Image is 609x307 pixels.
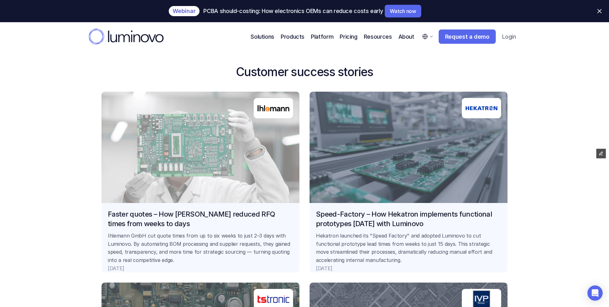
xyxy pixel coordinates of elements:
[502,33,516,40] p: Login
[142,65,467,79] h3: Customer success stories
[587,285,603,301] div: Open Intercom Messenger
[311,32,333,41] p: Platform
[251,32,274,41] p: Solutions
[596,149,606,158] button: Edit Framer Content
[101,92,299,272] a: Faster quotes – How [PERSON_NAME] reduced RFQ times from weeks to daysIhlemann GmbH cut quote tim...
[173,9,196,14] p: Webinar
[310,92,507,272] a: Hekatron logoSpeed-Factory – How Hekatron implements functional prototypes [DATE] with LuminovoHe...
[498,30,520,43] a: Login
[439,29,496,44] a: Request a demo
[445,33,489,40] p: Request a demo
[385,5,421,17] a: Watch now
[398,32,414,41] p: About
[281,32,304,41] p: Products
[203,8,383,14] p: PCBA should-costing: How electronics OEMs can reduce costs early
[364,32,392,41] p: Resources
[390,9,416,14] p: Watch now
[340,32,357,41] a: Pricing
